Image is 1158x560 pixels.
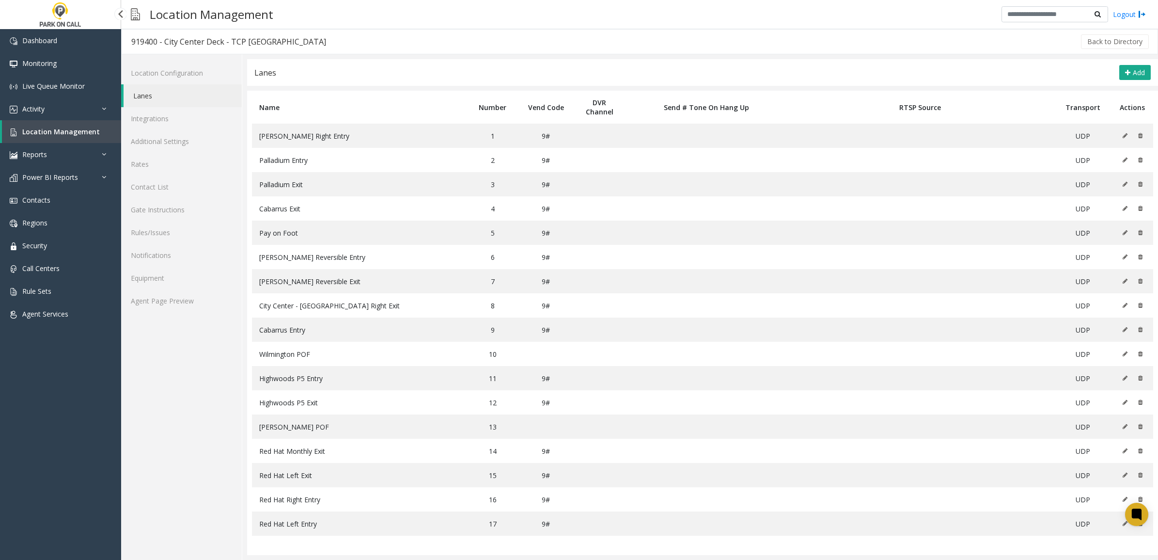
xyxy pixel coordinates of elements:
[519,390,573,415] td: 9#
[254,66,276,79] div: Lanes
[466,342,519,366] td: 10
[1054,221,1111,245] td: UDP
[519,196,573,221] td: 9#
[519,439,573,463] td: 9#
[1054,293,1111,318] td: UDP
[466,463,519,487] td: 15
[259,471,312,480] span: Red Hat Left Exit
[10,242,17,250] img: 'icon'
[252,91,466,124] th: Name
[124,84,242,107] a: Lanes
[1138,9,1146,19] img: logout
[22,150,47,159] span: Reports
[259,374,323,383] span: Highwoods P5 Entry
[519,172,573,196] td: 9#
[466,245,519,269] td: 6
[10,83,17,91] img: 'icon'
[1054,463,1111,487] td: UDP
[1054,269,1111,293] td: UDP
[121,176,242,198] a: Contact List
[22,309,68,319] span: Agent Services
[519,148,573,172] td: 9#
[1133,68,1145,77] span: Add
[573,91,626,124] th: DVR Channel
[466,390,519,415] td: 12
[519,91,573,124] th: Vend Code
[626,91,786,124] th: Send # Tone On Hang Up
[466,148,519,172] td: 2
[466,124,519,148] td: 1
[466,172,519,196] td: 3
[1054,91,1111,124] th: Transport
[1054,318,1111,342] td: UDP
[121,289,242,312] a: Agent Page Preview
[10,151,17,159] img: 'icon'
[519,269,573,293] td: 9#
[1054,439,1111,463] td: UDP
[259,204,300,213] span: Cabarrus Exit
[1054,415,1111,439] td: UDP
[2,120,121,143] a: Location Management
[259,180,303,189] span: Palladium Exit
[466,487,519,512] td: 16
[121,130,242,153] a: Additional Settings
[1054,512,1111,536] td: UDP
[466,293,519,318] td: 8
[10,37,17,45] img: 'icon'
[1054,366,1111,390] td: UDP
[786,91,1054,124] th: RTSP Source
[519,512,573,536] td: 9#
[259,422,329,432] span: [PERSON_NAME] POF
[10,220,17,227] img: 'icon'
[22,287,51,296] span: Rule Sets
[1054,124,1111,148] td: UDP
[131,2,140,26] img: pageIcon
[22,264,60,273] span: Call Centers
[519,293,573,318] td: 9#
[10,128,17,136] img: 'icon'
[22,173,78,182] span: Power BI Reports
[1054,196,1111,221] td: UDP
[22,59,57,68] span: Monitoring
[121,153,242,176] a: Rates
[519,124,573,148] td: 9#
[121,62,242,84] a: Location Configuration
[1054,172,1111,196] td: UDP
[1054,342,1111,366] td: UDP
[519,487,573,512] td: 9#
[121,107,242,130] a: Integrations
[466,415,519,439] td: 13
[10,265,17,273] img: 'icon'
[121,221,242,244] a: Rules/Issues
[259,277,360,286] span: [PERSON_NAME] Reversible Exit
[466,196,519,221] td: 4
[10,174,17,182] img: 'icon'
[22,36,57,45] span: Dashboard
[466,221,519,245] td: 5
[121,244,242,267] a: Notifications
[259,131,349,141] span: [PERSON_NAME] Right Entry
[1113,9,1146,19] a: Logout
[1119,65,1151,80] button: Add
[466,366,519,390] td: 11
[259,398,318,407] span: Highwoods P5 Exit
[145,2,278,26] h3: Location Management
[10,288,17,296] img: 'icon'
[519,366,573,390] td: 9#
[466,91,519,124] th: Number
[22,195,50,205] span: Contacts
[131,35,326,48] div: 919400 - City Center Deck - TCP [GEOGRAPHIC_DATA]
[466,439,519,463] td: 14
[519,318,573,342] td: 9#
[259,228,298,238] span: Pay on Foot
[259,447,325,456] span: Red Hat Monthly Exit
[259,325,305,335] span: Cabarrus Entry
[519,221,573,245] td: 9#
[1054,148,1111,172] td: UDP
[22,81,85,91] span: Live Queue Monitor
[259,301,400,310] span: City Center - [GEOGRAPHIC_DATA] Right Exit
[1081,34,1149,49] button: Back to Directory
[466,318,519,342] td: 9
[22,104,45,113] span: Activity
[121,267,242,289] a: Equipment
